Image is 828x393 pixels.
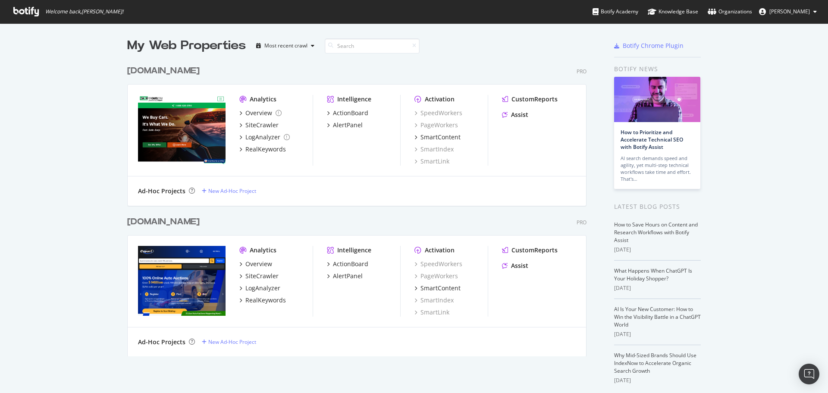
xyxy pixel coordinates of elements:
div: SiteCrawler [245,272,279,280]
span: Welcome back, [PERSON_NAME] ! [45,8,123,15]
img: copart.com [138,246,226,316]
div: Botify Chrome Plugin [623,41,684,50]
button: [PERSON_NAME] [752,5,824,19]
a: SpeedWorkers [414,109,462,117]
a: ActionBoard [327,109,368,117]
div: LogAnalyzer [245,284,280,292]
div: Ad-Hoc Projects [138,338,185,346]
div: Assist [511,110,528,119]
div: Botify news [614,64,701,74]
div: New Ad-Hoc Project [208,187,256,195]
a: SmartContent [414,284,461,292]
div: [DOMAIN_NAME] [127,216,200,228]
div: Intelligence [337,246,371,255]
a: ActionBoard [327,260,368,268]
div: Knowledge Base [648,7,698,16]
div: Overview [245,260,272,268]
a: SmartIndex [414,296,454,305]
a: [DOMAIN_NAME] [127,216,203,228]
button: Most recent crawl [253,39,318,53]
div: SmartContent [420,284,461,292]
span: Michael Kim [769,8,810,15]
a: AlertPanel [327,121,363,129]
div: AI search demands speed and agility, yet multi-step technical workflows take time and effort. Tha... [621,155,694,182]
div: [DOMAIN_NAME] [127,65,200,77]
a: How to Save Hours on Content and Research Workflows with Botify Assist [614,221,698,244]
a: New Ad-Hoc Project [202,187,256,195]
a: SmartLink [414,308,449,317]
a: Botify Chrome Plugin [614,41,684,50]
a: SmartLink [414,157,449,166]
a: SiteCrawler [239,121,279,129]
a: Assist [502,261,528,270]
div: Pro [577,219,586,226]
div: [DATE] [614,284,701,292]
div: RealKeywords [245,296,286,305]
div: [DATE] [614,246,701,254]
div: Open Intercom Messenger [799,364,819,384]
a: Why Mid-Sized Brands Should Use IndexNow to Accelerate Organic Search Growth [614,352,696,374]
div: [DATE] [614,377,701,384]
div: Assist [511,261,528,270]
a: New Ad-Hoc Project [202,338,256,346]
div: Botify Academy [593,7,638,16]
a: AI Is Your New Customer: How to Win the Visibility Battle in a ChatGPT World [614,305,701,328]
a: LogAnalyzer [239,133,290,141]
div: RealKeywords [245,145,286,154]
div: [DATE] [614,330,701,338]
div: Activation [425,246,455,255]
div: Pro [577,68,586,75]
div: CustomReports [511,246,558,255]
a: PageWorkers [414,121,458,129]
div: LogAnalyzer [245,133,280,141]
div: Most recent crawl [264,43,307,48]
a: What Happens When ChatGPT Is Your Holiday Shopper? [614,267,692,282]
a: Overview [239,109,282,117]
input: Search [325,38,420,53]
img: How to Prioritize and Accelerate Technical SEO with Botify Assist [614,77,700,122]
a: Overview [239,260,272,268]
div: CustomReports [511,95,558,104]
div: grid [127,54,593,356]
a: SpeedWorkers [414,260,462,268]
div: SmartContent [420,133,461,141]
a: SmartIndex [414,145,454,154]
a: [DOMAIN_NAME] [127,65,203,77]
div: Analytics [250,95,276,104]
div: Organizations [708,7,752,16]
div: My Web Properties [127,37,246,54]
a: SmartContent [414,133,461,141]
div: Overview [245,109,272,117]
div: Intelligence [337,95,371,104]
div: SiteCrawler [245,121,279,129]
a: RealKeywords [239,296,286,305]
a: CustomReports [502,246,558,255]
div: Ad-Hoc Projects [138,187,185,195]
div: AlertPanel [333,272,363,280]
div: Activation [425,95,455,104]
a: Assist [502,110,528,119]
a: SiteCrawler [239,272,279,280]
div: Analytics [250,246,276,255]
a: RealKeywords [239,145,286,154]
div: ActionBoard [333,109,368,117]
div: Latest Blog Posts [614,202,701,211]
a: How to Prioritize and Accelerate Technical SEO with Botify Assist [621,129,683,151]
div: ActionBoard [333,260,368,268]
a: LogAnalyzer [239,284,280,292]
a: CustomReports [502,95,558,104]
a: PageWorkers [414,272,458,280]
a: AlertPanel [327,272,363,280]
img: cashforcars.com [138,95,226,165]
div: AlertPanel [333,121,363,129]
div: New Ad-Hoc Project [208,338,256,346]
